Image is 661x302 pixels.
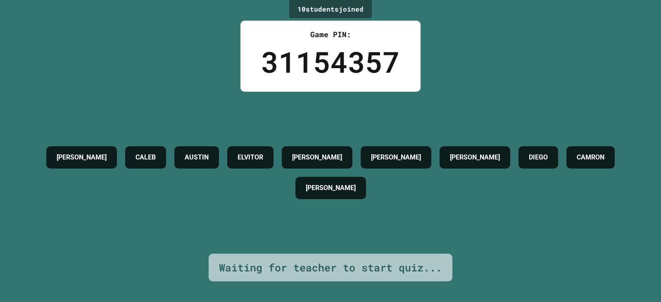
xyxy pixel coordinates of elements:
[450,152,500,162] h4: [PERSON_NAME]
[292,152,342,162] h4: [PERSON_NAME]
[57,152,107,162] h4: [PERSON_NAME]
[577,152,604,162] h4: CAMRON
[238,152,263,162] h4: ELVITOR
[219,260,442,276] div: Waiting for teacher to start quiz...
[529,152,548,162] h4: DIEGO
[185,152,209,162] h4: AUSTIN
[306,183,356,193] h4: [PERSON_NAME]
[261,40,400,83] div: 31154357
[371,152,421,162] h4: [PERSON_NAME]
[261,29,400,40] div: Game PIN:
[136,152,156,162] h4: CALEB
